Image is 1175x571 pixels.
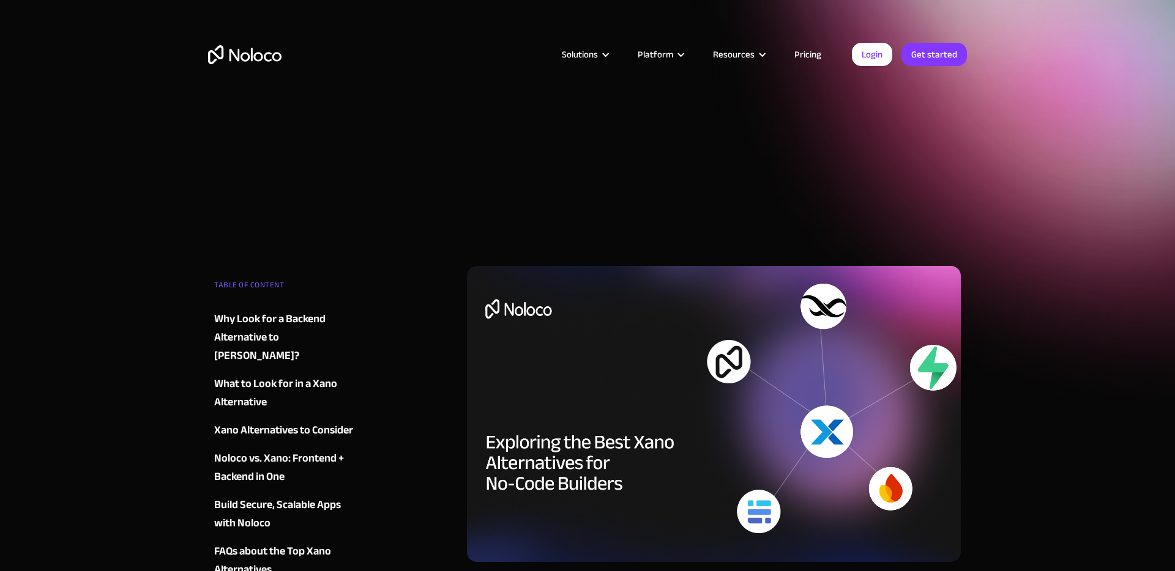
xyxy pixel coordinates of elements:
[638,46,673,62] div: Platform
[546,46,622,62] div: Solutions
[698,46,779,62] div: Resources
[779,46,837,62] a: Pricing
[622,46,698,62] div: Platform
[214,375,362,411] a: What to Look for in a Xano Alternative
[852,43,892,66] a: Login
[214,496,362,532] a: Build Secure, Scalable Apps with Noloco
[208,45,282,64] a: home
[713,46,755,62] div: Resources
[562,46,598,62] div: Solutions
[901,43,967,66] a: Get started
[214,276,362,300] div: TABLE OF CONTENT
[214,310,362,365] a: Why Look for a Backend Alternative to [PERSON_NAME]?
[214,449,362,486] a: Noloco vs. Xano: Frontend + Backend in One
[214,421,362,440] a: Xano Alternatives to Consider
[214,421,353,440] div: Xano Alternatives to Consider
